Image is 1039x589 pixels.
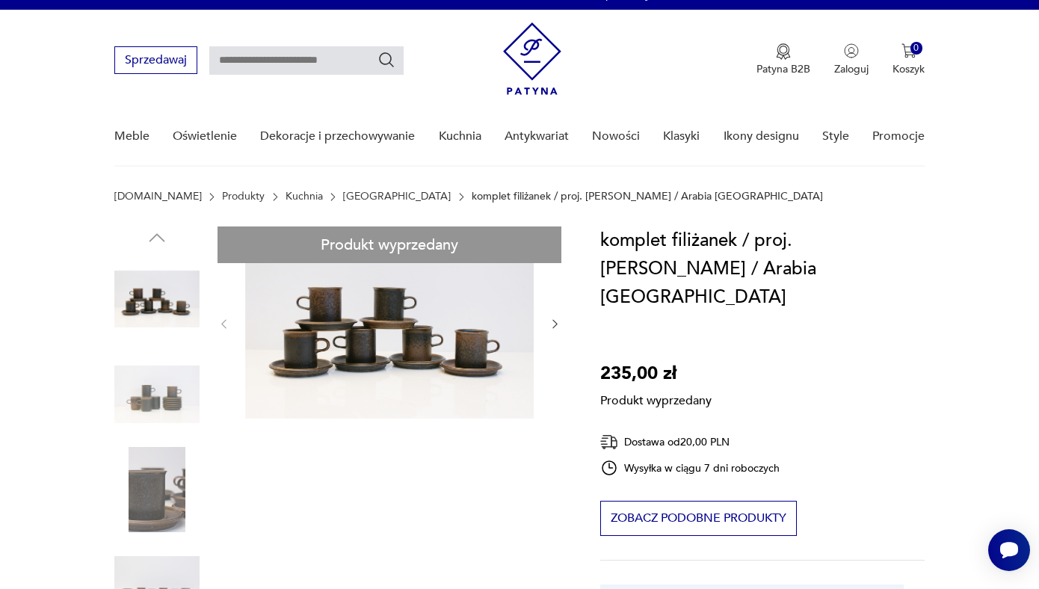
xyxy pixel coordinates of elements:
a: Kuchnia [439,108,481,165]
iframe: Smartsupp widget button [988,529,1030,571]
p: komplet filiżanek / proj. [PERSON_NAME] / Arabia [GEOGRAPHIC_DATA] [472,191,823,203]
img: Ikona koszyka [901,43,916,58]
a: Oświetlenie [173,108,237,165]
h1: komplet filiżanek / proj. [PERSON_NAME] / Arabia [GEOGRAPHIC_DATA] [600,226,925,312]
a: Ikony designu [724,108,799,165]
p: 235,00 zł [600,360,712,388]
a: Sprzedawaj [114,56,197,67]
img: Ikonka użytkownika [844,43,859,58]
a: Kuchnia [286,191,323,203]
div: Wysyłka w ciągu 7 dni roboczych [600,459,780,477]
button: Sprzedawaj [114,46,197,74]
div: Dostawa od 20,00 PLN [600,433,780,451]
button: Zaloguj [834,43,869,76]
a: Meble [114,108,149,165]
div: 0 [910,42,923,55]
img: Patyna - sklep z meblami i dekoracjami vintage [503,22,561,95]
a: Style [822,108,849,165]
a: Antykwariat [505,108,569,165]
img: Ikona medalu [776,43,791,60]
a: Produkty [222,191,265,203]
a: Klasyki [663,108,700,165]
p: Patyna B2B [756,62,810,76]
a: Promocje [872,108,925,165]
a: [DOMAIN_NAME] [114,191,202,203]
p: Produkt wyprzedany [600,388,712,409]
a: Nowości [592,108,640,165]
button: 0Koszyk [892,43,925,76]
a: Ikona medaluPatyna B2B [756,43,810,76]
p: Zaloguj [834,62,869,76]
button: Zobacz podobne produkty [600,501,797,536]
button: Szukaj [377,51,395,69]
button: Patyna B2B [756,43,810,76]
p: Koszyk [892,62,925,76]
a: [GEOGRAPHIC_DATA] [343,191,451,203]
a: Dekoracje i przechowywanie [260,108,415,165]
img: Ikona dostawy [600,433,618,451]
